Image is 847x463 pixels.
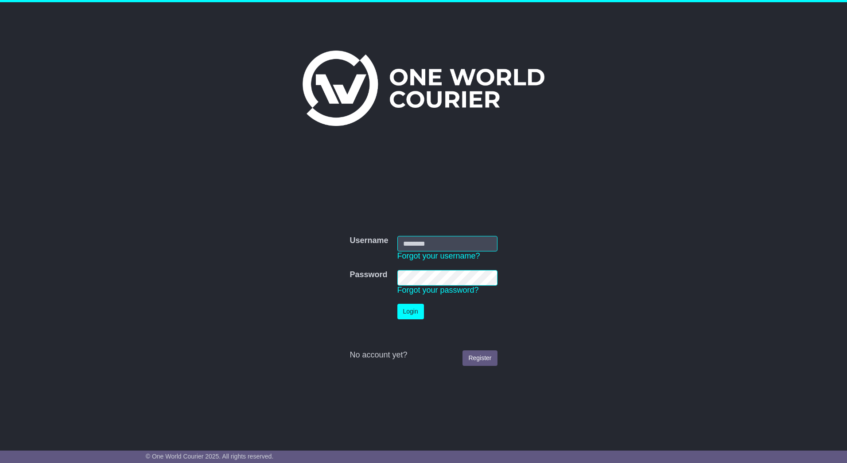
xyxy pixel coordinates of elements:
a: Forgot your password? [397,286,479,294]
img: One World [303,51,544,126]
a: Forgot your username? [397,251,480,260]
label: Password [350,270,387,280]
span: © One World Courier 2025. All rights reserved. [146,453,274,460]
button: Login [397,304,424,319]
a: Register [462,350,497,366]
label: Username [350,236,388,246]
div: No account yet? [350,350,497,360]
